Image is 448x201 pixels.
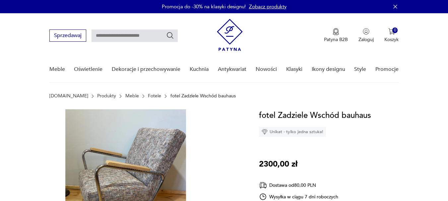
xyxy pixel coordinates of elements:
a: Sprzedawaj [49,34,86,38]
img: Ikonka użytkownika [363,28,369,35]
a: Nowości [256,57,277,82]
p: Zaloguj [358,36,374,43]
button: Zaloguj [358,28,374,43]
div: Dostawa od 80,00 PLN [259,181,339,189]
div: Wysyłka w ciągu 7 dni roboczych [259,193,339,201]
div: Unikat - tylko jedna sztuka! [259,127,326,137]
p: Patyna B2B [324,36,348,43]
a: Oświetlenie [74,57,102,82]
button: 0Koszyk [384,28,399,43]
a: Klasyki [286,57,302,82]
p: fotel Zadziele Wschód bauhaus [170,93,236,99]
img: Patyna - sklep z meblami i dekoracjami vintage [217,19,243,51]
a: Antykwariat [218,57,246,82]
button: Szukaj [166,31,174,39]
button: Patyna B2B [324,28,348,43]
h1: fotel Zadziele Wschód bauhaus [259,109,371,122]
img: Ikona dostawy [259,181,267,189]
a: Kuchnia [190,57,209,82]
a: Ikona medaluPatyna B2B [324,28,348,43]
p: Promocja do -30% na klasyki designu! [162,3,246,10]
a: Dekoracje i przechowywanie [112,57,180,82]
a: Promocje [375,57,399,82]
img: Ikona medalu [333,28,339,35]
img: Ikona diamentu [262,129,268,135]
button: Sprzedawaj [49,29,86,42]
a: Produkty [97,93,116,99]
p: 2300,00 zł [259,158,297,171]
a: Meble [125,93,139,99]
a: Style [354,57,366,82]
p: Koszyk [384,36,399,43]
a: [DOMAIN_NAME] [49,93,88,99]
a: Zobacz produkty [249,3,287,10]
img: Ikona koszyka [388,28,395,35]
a: Meble [49,57,65,82]
div: 0 [392,27,398,33]
a: Fotele [148,93,161,99]
a: Ikony designu [312,57,345,82]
